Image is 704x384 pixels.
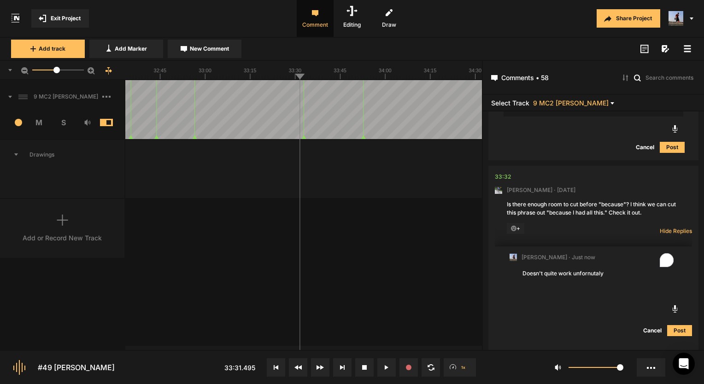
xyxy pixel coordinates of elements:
[168,40,241,58] button: New Comment
[51,117,76,128] span: S
[510,254,517,261] img: ACg8ocJ5zrP0c3SJl5dKscm-Goe6koz8A9fWD7dpguHuX8DX5VIxymM=s96-c
[30,93,102,101] span: 9 MC2 [PERSON_NAME]
[522,268,680,293] textarea: To enrich screen reader interactions, please activate Accessibility in Grammarly extension settings
[154,68,167,73] text: 32:45
[51,14,81,23] span: Exit Project
[379,68,392,73] text: 34:00
[23,233,102,243] div: Add or Record New Track
[533,99,609,106] span: 9 MC2 [PERSON_NAME]
[334,68,346,73] text: 33:45
[597,9,660,28] button: Share Project
[673,353,695,375] div: Open Intercom Messenger
[199,68,211,73] text: 33:00
[89,40,163,58] button: Add Marker
[495,172,511,181] div: 33:32.812
[645,73,696,82] input: Search comments
[507,186,575,194] span: [PERSON_NAME] · [DATE]
[27,117,52,128] span: M
[507,200,680,217] div: Is there enough room to cut before "because"? I think we can cut this phrase out "because I had a...
[522,253,595,262] span: [PERSON_NAME] · Just now
[444,358,476,377] button: 1x
[667,325,692,336] button: Post
[483,61,704,95] header: Comments • 58
[660,142,685,153] button: Post
[660,227,692,235] span: Hide Replies
[244,68,257,73] text: 33:15
[38,362,115,373] div: #49 [PERSON_NAME]
[190,45,229,53] span: New Comment
[669,11,683,26] img: ACg8ocJ5zrP0c3SJl5dKscm-Goe6koz8A9fWD7dpguHuX8DX5VIxymM=s96-c
[507,223,524,234] span: +
[115,45,147,53] span: Add Marker
[289,68,302,73] text: 33:30
[424,68,437,73] text: 34:15
[224,364,255,372] span: 33:31.495
[11,40,85,58] button: Add track
[31,9,89,28] button: Exit Project
[630,142,660,153] button: Cancel
[495,186,502,194] img: ACg8ocLxXzHjWyafR7sVkIfmxRufCxqaSAR27SDjuE-ggbMy1qqdgD8=s96-c
[483,95,704,111] header: Select Track
[39,45,65,53] span: Add track
[469,68,482,73] text: 34:30
[638,325,667,336] button: Cancel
